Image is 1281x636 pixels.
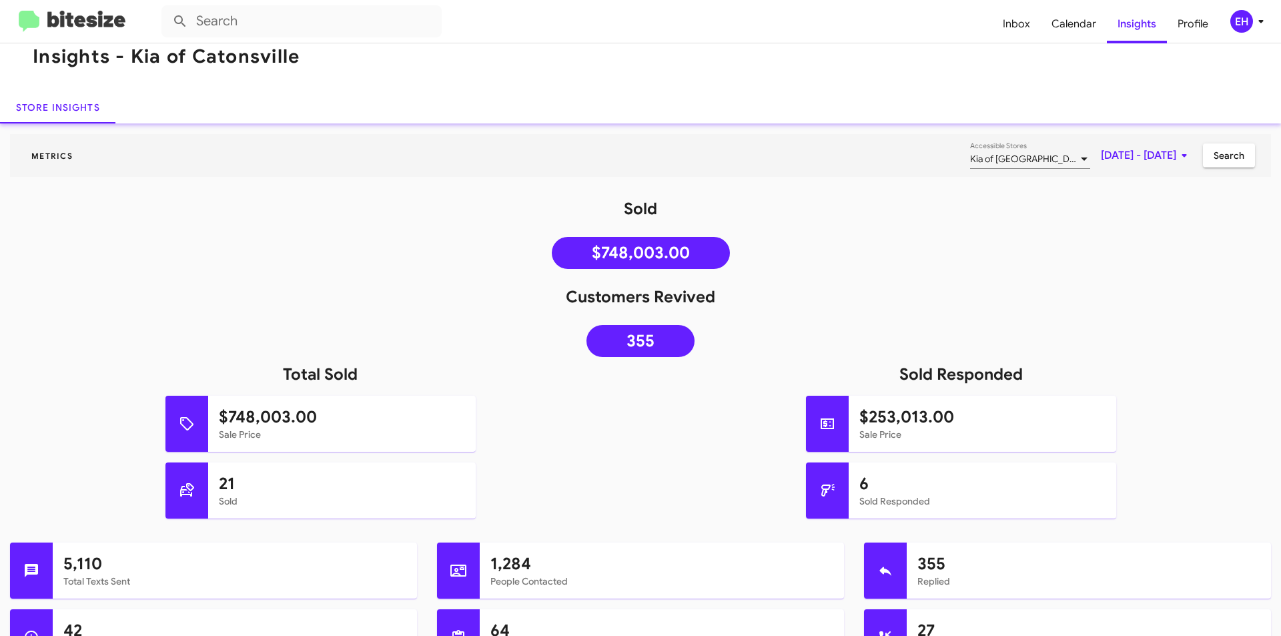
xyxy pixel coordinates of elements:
[63,575,406,588] mat-card-subtitle: Total Texts Sent
[1107,5,1167,43] a: Insights
[1203,143,1255,168] button: Search
[490,553,833,575] h1: 1,284
[63,553,406,575] h1: 5,110
[917,575,1260,588] mat-card-subtitle: Replied
[1167,5,1219,43] a: Profile
[626,334,655,348] span: 355
[917,553,1260,575] h1: 355
[859,473,1106,495] h1: 6
[992,5,1041,43] a: Inbox
[219,428,465,441] mat-card-subtitle: Sale Price
[1214,143,1244,168] span: Search
[490,575,833,588] mat-card-subtitle: People Contacted
[219,473,465,495] h1: 21
[219,406,465,428] h1: $748,003.00
[640,364,1281,385] h1: Sold Responded
[1230,10,1253,33] div: EH
[859,406,1106,428] h1: $253,013.00
[1219,10,1266,33] button: EH
[33,46,300,67] h1: Insights - Kia of Catonsville
[859,428,1106,441] mat-card-subtitle: Sale Price
[1041,5,1107,43] a: Calendar
[1090,143,1203,168] button: [DATE] - [DATE]
[219,495,465,508] mat-card-subtitle: Sold
[592,246,690,260] span: $748,003.00
[21,151,83,161] span: Metrics
[970,153,1088,165] span: Kia of [GEOGRAPHIC_DATA]
[1101,143,1192,168] span: [DATE] - [DATE]
[859,495,1106,508] mat-card-subtitle: Sold Responded
[161,5,442,37] input: Search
